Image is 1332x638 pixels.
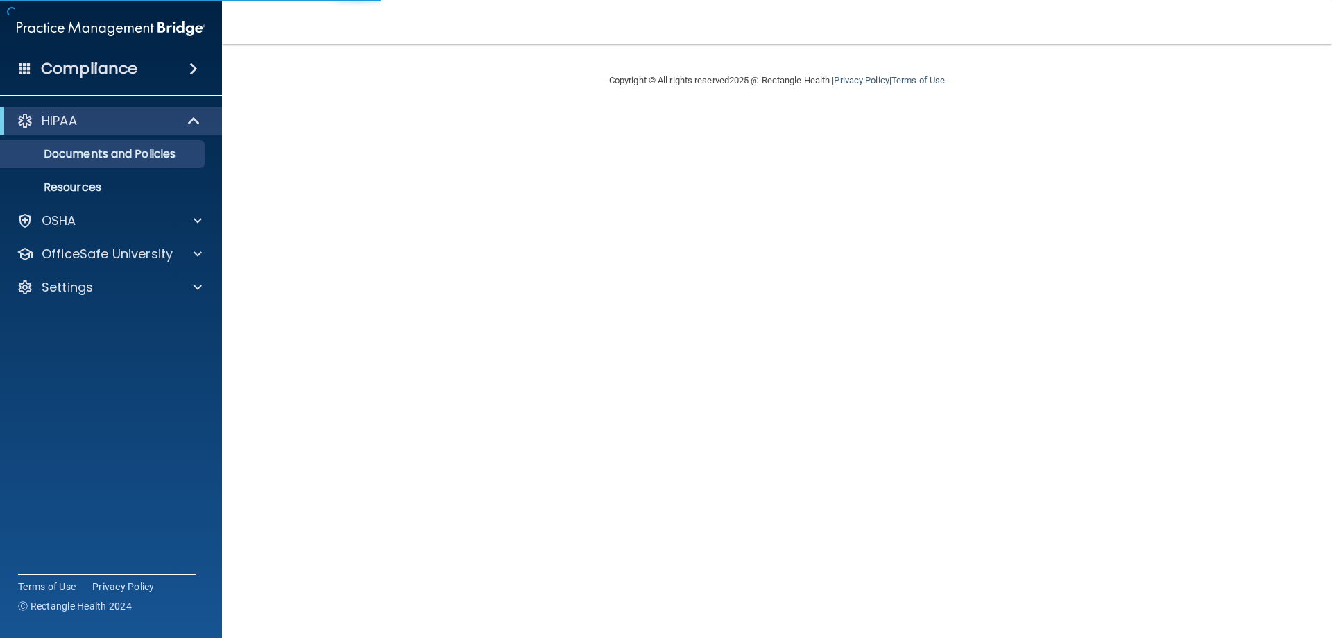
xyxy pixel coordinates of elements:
a: OfficeSafe University [17,246,202,262]
p: Settings [42,279,93,296]
a: Terms of Use [891,75,945,85]
p: OSHA [42,212,76,229]
a: HIPAA [17,112,201,129]
p: Documents and Policies [9,147,198,161]
a: OSHA [17,212,202,229]
a: Settings [17,279,202,296]
img: PMB logo [17,15,205,42]
a: Terms of Use [18,580,76,594]
div: Copyright © All rights reserved 2025 @ Rectangle Health | | [524,58,1030,103]
p: OfficeSafe University [42,246,173,262]
h4: Compliance [41,59,137,78]
p: Resources [9,181,198,194]
span: Ⓒ Rectangle Health 2024 [18,599,132,613]
a: Privacy Policy [92,580,155,594]
p: HIPAA [42,112,77,129]
a: Privacy Policy [834,75,889,85]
